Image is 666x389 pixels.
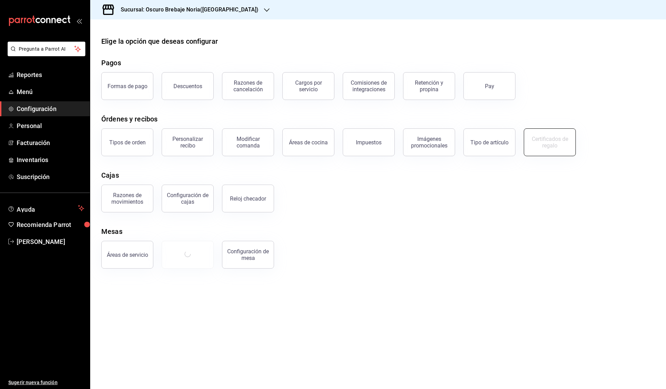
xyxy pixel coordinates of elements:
[76,18,82,24] button: open_drawer_menu
[101,72,153,100] button: Formas de pago
[17,204,75,212] span: Ayuda
[162,72,214,100] button: Descuentos
[528,136,571,149] div: Certificados de regalo
[19,45,75,53] span: Pregunta a Parrot AI
[347,79,390,93] div: Comisiones de integraciones
[524,128,576,156] button: Certificados de regalo
[17,70,84,79] span: Reportes
[115,6,258,14] h3: Sucursal: Oscuro Brebaje Noria([GEOGRAPHIC_DATA])
[8,379,84,386] span: Sugerir nueva función
[227,79,270,93] div: Razones de cancelación
[289,139,328,146] div: Áreas de cocina
[17,87,84,96] span: Menú
[408,136,451,149] div: Imágenes promocionales
[162,185,214,212] button: Configuración de cajas
[101,114,157,124] div: Órdenes y recibos
[107,252,148,258] div: Áreas de servicio
[343,72,395,100] button: Comisiones de integraciones
[17,237,84,246] span: [PERSON_NAME]
[485,83,494,90] div: Pay
[166,136,209,149] div: Personalizar recibo
[227,136,270,149] div: Modificar comanda
[222,72,274,100] button: Razones de cancelación
[282,128,334,156] button: Áreas de cocina
[8,42,85,56] button: Pregunta a Parrot AI
[162,128,214,156] button: Personalizar recibo
[17,104,84,113] span: Configuración
[222,128,274,156] button: Modificar comanda
[101,128,153,156] button: Tipos de orden
[408,79,451,93] div: Retención y propina
[17,220,84,229] span: Recomienda Parrot
[17,138,84,147] span: Facturación
[108,83,147,90] div: Formas de pago
[101,36,218,46] div: Elige la opción que deseas configurar
[101,185,153,212] button: Razones de movimientos
[166,192,209,205] div: Configuración de cajas
[109,139,146,146] div: Tipos de orden
[463,72,515,100] button: Pay
[463,128,515,156] button: Tipo de artículo
[343,128,395,156] button: Impuestos
[106,192,149,205] div: Razones de movimientos
[101,241,153,269] button: Áreas de servicio
[222,241,274,269] button: Configuración de mesa
[101,170,119,180] div: Cajas
[5,50,85,58] a: Pregunta a Parrot AI
[403,128,455,156] button: Imágenes promocionales
[287,79,330,93] div: Cargos por servicio
[403,72,455,100] button: Retención y propina
[101,226,122,237] div: Mesas
[227,248,270,261] div: Configuración de mesa
[282,72,334,100] button: Cargos por servicio
[17,172,84,181] span: Suscripción
[222,185,274,212] button: Reloj checador
[17,155,84,164] span: Inventarios
[356,139,382,146] div: Impuestos
[470,139,509,146] div: Tipo de artículo
[17,121,84,130] span: Personal
[101,58,121,68] div: Pagos
[230,195,266,202] div: Reloj checador
[173,83,202,90] div: Descuentos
